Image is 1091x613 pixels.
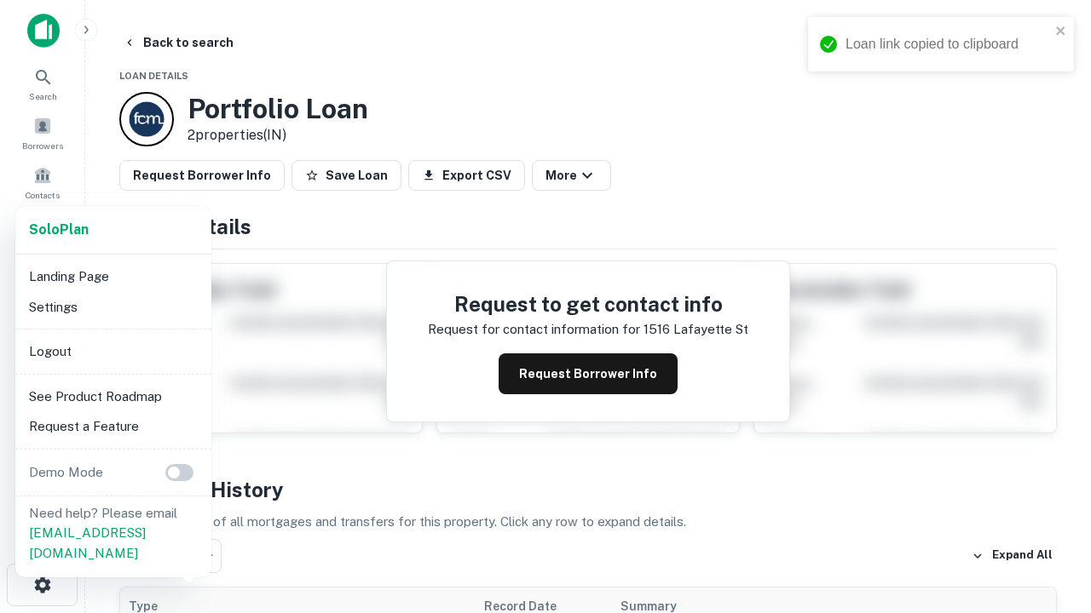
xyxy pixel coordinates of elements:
[29,220,89,240] a: SoloPlan
[1006,477,1091,559] iframe: Chat Widget
[22,292,205,323] li: Settings
[22,411,205,442] li: Request a Feature
[1055,24,1067,40] button: close
[22,261,205,292] li: Landing Page
[22,381,205,412] li: See Product Roadmap
[22,336,205,367] li: Logout
[846,34,1050,54] div: Loan link copied to clipboard
[29,503,198,564] p: Need help? Please email
[22,462,110,483] p: Demo Mode
[29,525,146,560] a: [EMAIL_ADDRESS][DOMAIN_NAME]
[29,221,89,238] strong: Solo Plan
